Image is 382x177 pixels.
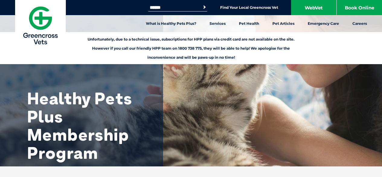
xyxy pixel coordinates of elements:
[220,5,278,10] a: Find Your Local Greencross Vet
[201,4,207,10] button: Search
[203,15,232,32] a: Services
[88,37,294,60] span: Unfortunately, due to a technical issue, subscriptions for HPP plans via credit card are not avai...
[27,89,148,162] h1: Healthy Pets Plus Membership Program
[139,15,203,32] a: What is Healthy Pets Plus?
[346,15,374,32] a: Careers
[232,15,266,32] a: Pet Health
[266,15,301,32] a: Pet Articles
[301,15,346,32] a: Emergency Care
